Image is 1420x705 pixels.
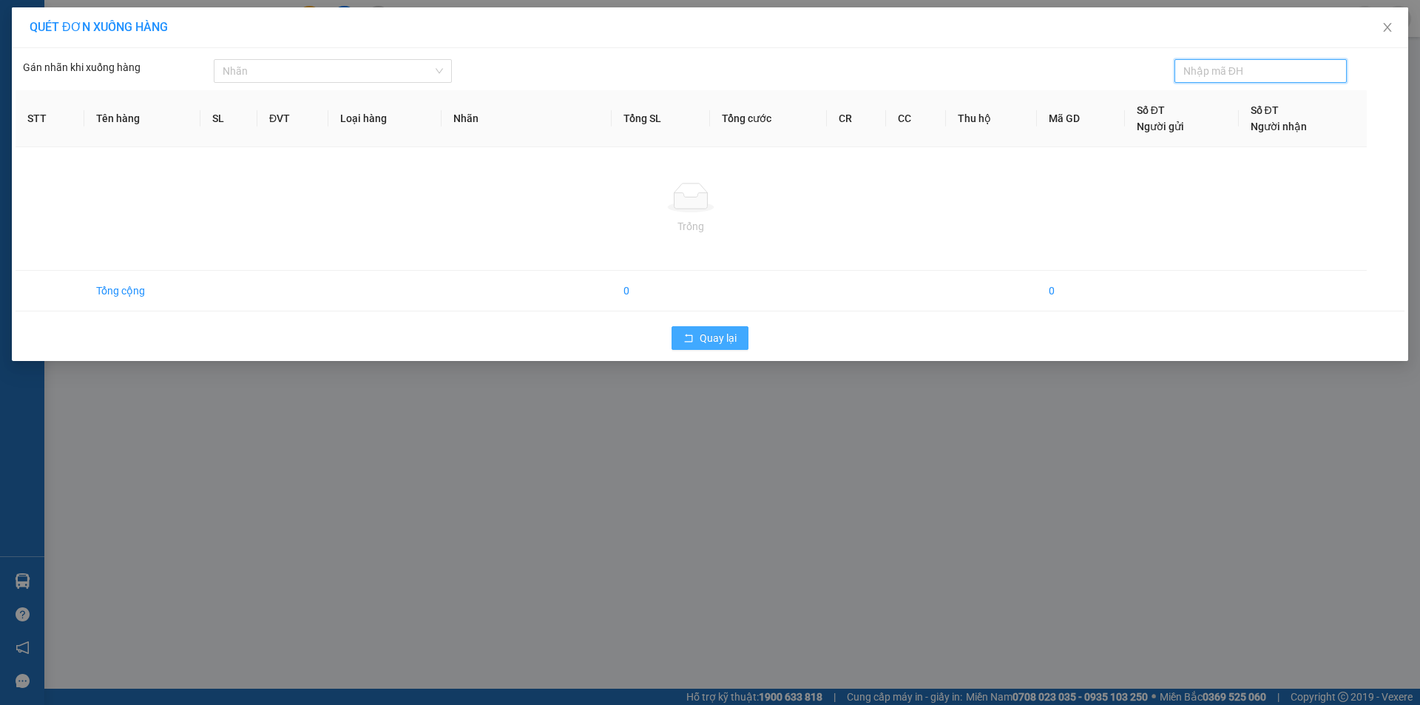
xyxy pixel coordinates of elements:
[683,333,694,345] span: rollback
[84,271,200,311] td: Tổng cộng
[1037,271,1125,311] td: 0
[1367,7,1408,49] button: Close
[827,90,886,147] th: CR
[200,90,257,147] th: SL
[1382,21,1393,33] span: close
[672,326,748,350] button: rollbackQuay lại
[710,90,828,147] th: Tổng cước
[442,90,612,147] th: Nhãn
[946,90,1037,147] th: Thu hộ
[700,330,737,346] span: Quay lại
[612,90,710,147] th: Tổng SL
[1251,121,1307,132] span: Người nhận
[1137,104,1165,116] span: Số ĐT
[23,59,214,83] div: Gán nhãn khi xuống hàng
[30,20,168,34] span: QUÉT ĐƠN XUỐNG HÀNG
[612,271,710,311] td: 0
[84,90,200,147] th: Tên hàng
[328,90,441,147] th: Loại hàng
[1183,63,1327,79] input: Nhập mã ĐH
[1037,90,1125,147] th: Mã GD
[1137,121,1184,132] span: Người gửi
[257,90,328,147] th: ĐVT
[1251,104,1279,116] span: Số ĐT
[27,218,1355,235] div: Trống
[16,90,84,147] th: STT
[886,90,945,147] th: CC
